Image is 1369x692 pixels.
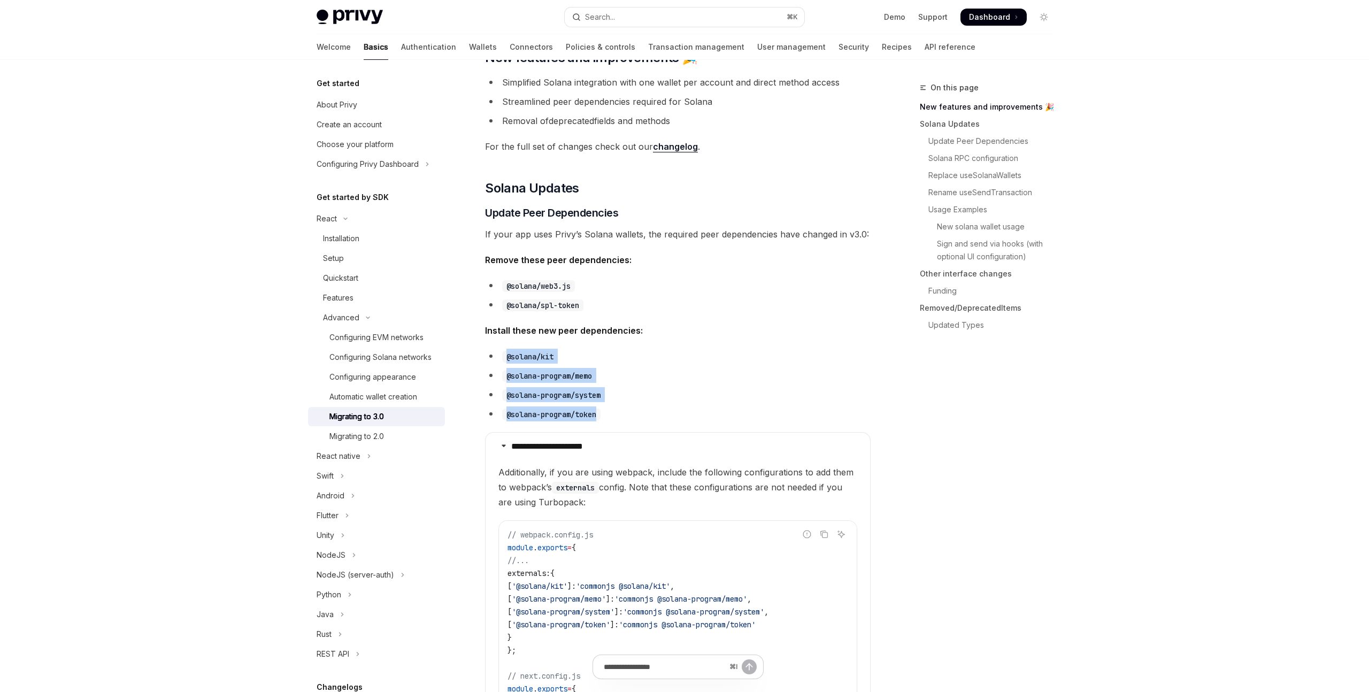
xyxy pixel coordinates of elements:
a: Configuring appearance [308,367,445,387]
div: Java [317,608,334,621]
button: Toggle NodeJS (server-auth) section [308,565,445,585]
a: Security [839,34,869,60]
span: On this page [930,81,979,94]
a: Solana RPC configuration [920,150,1061,167]
span: 'commonjs @solana-program/memo' [614,594,747,604]
a: Usage Examples [920,201,1061,218]
relin-origin: Deprecated [957,303,1001,312]
div: Configuring Solana networks [329,351,432,364]
span: [ [507,607,512,617]
a: Authentication [401,34,456,60]
span: = [567,543,572,552]
a: Basics [364,34,388,60]
span: [ [507,581,512,591]
li: Streamlined peer dependencies required for Solana [485,94,871,109]
code: @solana-program/system [502,389,605,401]
input: Ask a question... [604,655,725,679]
code: @solana/web3.js [502,280,575,292]
div: Migrating to 2.0 [329,430,384,443]
div: NodeJS (server-auth) [317,568,394,581]
button: Ask AI [834,527,848,541]
div: Features [323,291,353,304]
code: @solana/spl-token [502,299,583,311]
button: Send message [742,659,757,674]
a: About Privy [308,95,445,114]
a: Updated Types [920,317,1061,334]
a: Setup [308,249,445,268]
span: , [764,607,768,617]
a: Rename useSendTransaction [920,184,1061,201]
span: ]: [610,620,619,629]
a: New features and improvements 🎉 [920,98,1061,116]
span: ]: [567,581,576,591]
a: changelog [653,141,698,152]
a: API reference [925,34,975,60]
a: Quickstart [308,268,445,288]
span: , [670,581,674,591]
button: Copy the contents from the code block [817,527,831,541]
a: Migrating to 2.0 [308,427,445,446]
span: { [550,568,555,578]
img: light logo [317,10,383,25]
a: Welcome [317,34,351,60]
div: React native [317,450,360,463]
span: //... [507,556,529,565]
span: // webpack.config.js [507,530,593,540]
span: ⌘ K [787,13,798,21]
span: [ [507,594,512,604]
button: Open search [565,7,804,27]
a: Installation [308,229,445,248]
span: Dashboard [969,12,1010,22]
a: Recipes [882,34,912,60]
button: Toggle Swift section [308,466,445,486]
span: , [747,594,751,604]
a: Removed/DeprecatedItems [920,299,1061,317]
a: User management [757,34,826,60]
button: Toggle React section [308,209,445,228]
div: React [317,212,337,225]
div: Create an account [317,118,382,131]
span: '@solana-program/token' [512,620,610,629]
a: Create an account [308,115,445,134]
a: Features [308,288,445,307]
div: Unity [317,529,334,542]
div: Automatic wallet creation [329,390,417,403]
button: Report incorrect code [800,527,814,541]
code: @solana-program/memo [502,370,596,382]
a: Replace useSolanaWallets [920,167,1061,184]
span: Additionally, if you are using webpack, include the following configurations to add them to webpa... [498,465,857,510]
a: Funding [920,282,1061,299]
button: Toggle dark mode [1035,9,1052,26]
span: Update Peer Dependencies [485,205,618,220]
a: Choose your platform [308,135,445,154]
div: Quickstart [323,272,358,285]
code: @solana-program/token [502,409,601,420]
div: Setup [323,252,344,265]
div: Installation [323,232,359,245]
h5: Get started by SDK [317,191,389,204]
button: Toggle Java section [308,605,445,624]
a: Configuring Solana networks [308,348,445,367]
button: Toggle Flutter section [308,506,445,525]
relin-hc: Removed/ Items [920,303,1021,312]
span: } [507,633,512,642]
a: Migrating to 3.0 [308,407,445,426]
code: externals [552,482,599,494]
div: Flutter [317,509,339,522]
span: module [507,543,533,552]
a: Dashboard [960,9,1027,26]
relin-origin: deprecated [549,116,594,126]
div: Rust [317,628,332,641]
span: 'commonjs @solana-program/system' [623,607,764,617]
button: Toggle Rust section [308,625,445,644]
span: exports [537,543,567,552]
a: Update Peer Dependencies [920,133,1061,150]
div: Migrating to 3.0 [329,410,384,423]
span: '@solana-program/memo' [512,594,606,604]
div: Configuring Privy Dashboard [317,158,419,171]
div: REST API [317,648,349,660]
a: Solana Updates [920,116,1061,133]
a: Wallets [469,34,497,60]
a: Demo [884,12,905,22]
span: '@solana/kit' [512,581,567,591]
